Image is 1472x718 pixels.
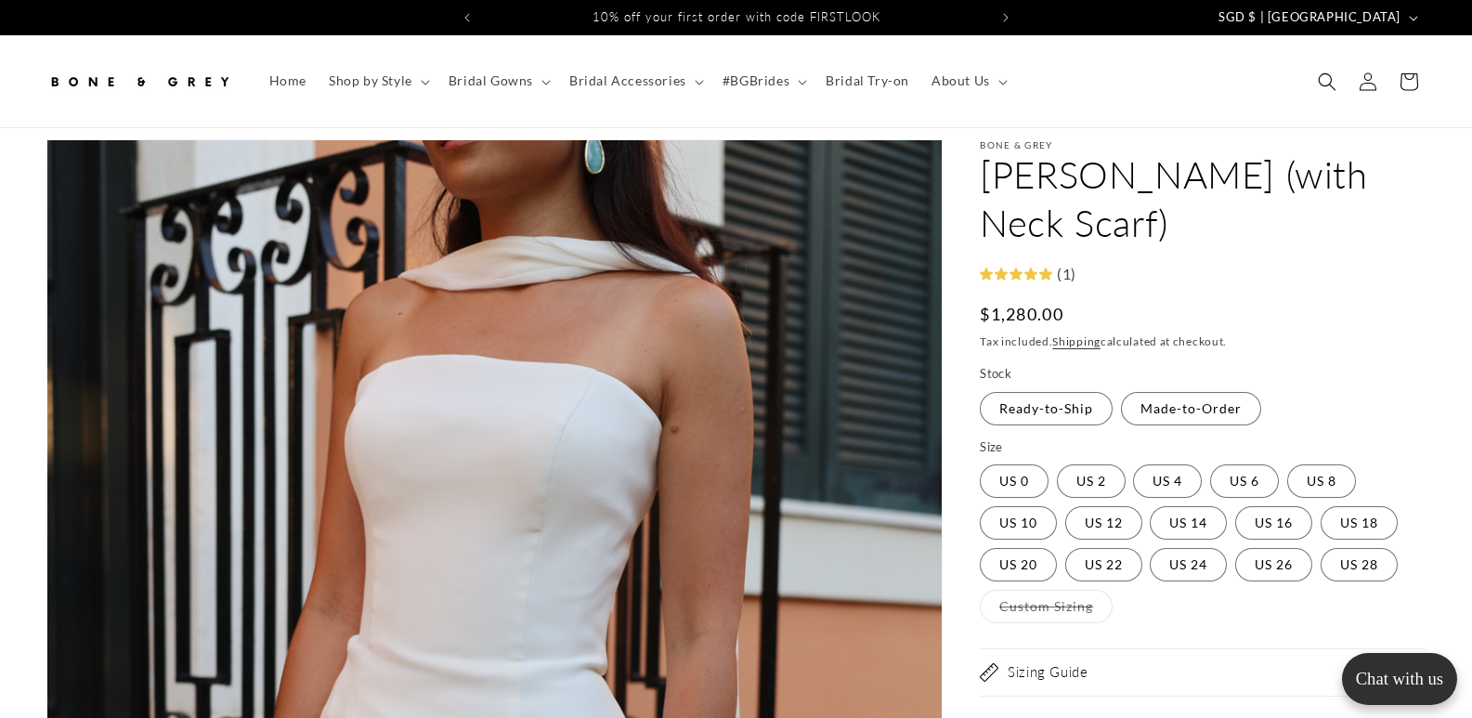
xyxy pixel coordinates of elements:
[1150,506,1227,540] label: US 14
[1321,548,1398,581] label: US 28
[1065,548,1142,581] label: US 22
[980,139,1426,150] p: Bone & Grey
[711,61,814,100] summary: #BGBrides
[40,54,240,109] a: Bone and Grey Bridal
[1150,548,1227,581] label: US 24
[1210,464,1279,498] label: US 6
[980,548,1057,581] label: US 20
[569,72,686,89] span: Bridal Accessories
[1008,663,1088,682] h2: Sizing Guide
[1235,506,1312,540] label: US 16
[1057,464,1126,498] label: US 2
[269,72,306,89] span: Home
[1342,653,1457,705] button: Open chatbox
[920,61,1015,100] summary: About Us
[449,72,533,89] span: Bridal Gowns
[980,333,1426,351] div: Tax included. calculated at checkout.
[980,150,1426,247] h1: [PERSON_NAME] (with Neck Scarf)
[980,392,1113,425] label: Ready-to-Ship
[723,72,789,89] span: #BGBrides
[931,72,990,89] span: About Us
[1218,8,1400,27] span: SGD $ | [GEOGRAPHIC_DATA]
[1121,392,1261,425] label: Made-to-Order
[1342,669,1457,689] p: Chat with us
[258,61,318,100] a: Home
[1235,548,1312,581] label: US 26
[1321,506,1398,540] label: US 18
[329,72,412,89] span: Shop by Style
[814,61,920,100] a: Bridal Try-on
[1133,464,1202,498] label: US 4
[593,9,880,24] span: 10% off your first order with code FIRSTLOOK
[437,61,558,100] summary: Bridal Gowns
[980,590,1113,623] label: Custom Sizing
[980,302,1063,327] span: $1,280.00
[1052,261,1076,288] div: (1)
[980,464,1049,498] label: US 0
[980,649,1426,696] summary: Sizing Guide
[1307,61,1348,102] summary: Search
[1052,334,1101,348] a: Shipping
[980,506,1057,540] label: US 10
[1065,506,1142,540] label: US 12
[46,61,232,102] img: Bone and Grey Bridal
[980,365,1013,384] legend: Stock
[558,61,711,100] summary: Bridal Accessories
[826,72,909,89] span: Bridal Try-on
[980,438,1005,457] legend: Size
[1287,464,1356,498] label: US 8
[318,61,437,100] summary: Shop by Style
